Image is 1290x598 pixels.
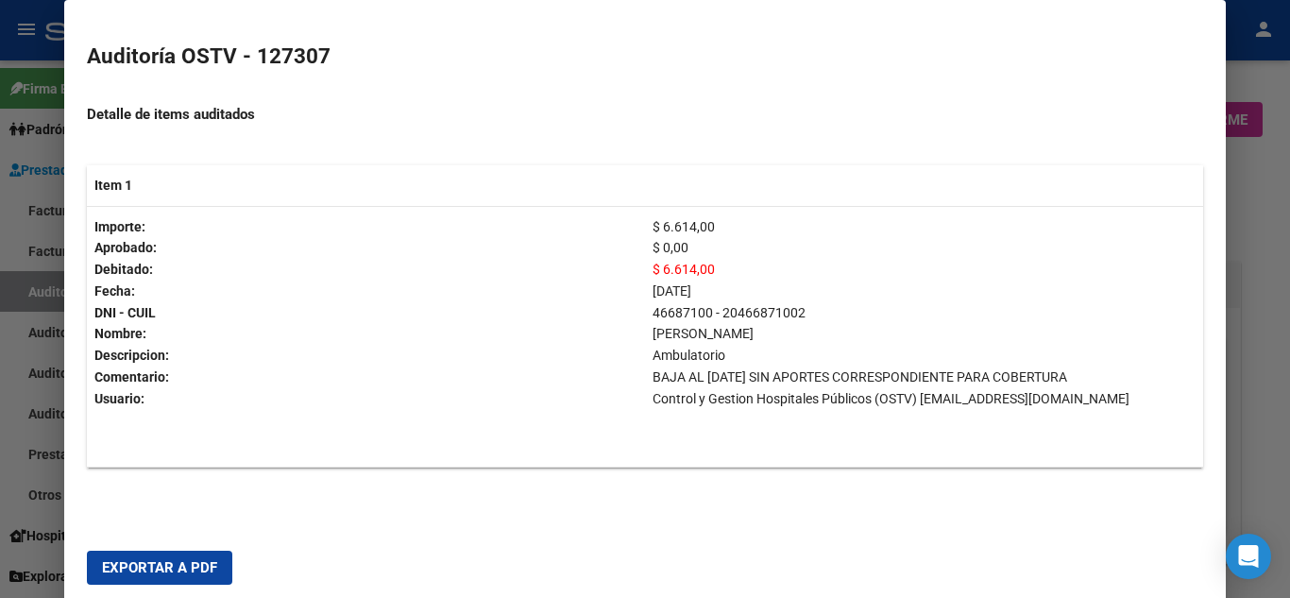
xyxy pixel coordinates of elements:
[94,178,132,193] strong: Item 1
[653,237,1196,259] p: $ 0,00
[94,216,637,238] p: Importe:
[1226,534,1271,579] div: Open Intercom Messenger
[94,259,637,281] p: Debitado:
[87,41,1202,73] h2: Auditoría OSTV - 127307
[653,262,715,277] span: $ 6.614,00
[94,281,637,302] p: Fecha:
[653,302,1196,346] p: 46687100 - 20466871002 [PERSON_NAME]
[653,367,1196,388] p: BAJA AL [DATE] SIN APORTES CORRESPONDIENTE PARA COBERTURA
[653,388,1196,410] p: Control y Gestion Hospitales Públicos (OSTV) [EMAIL_ADDRESS][DOMAIN_NAME]
[94,237,637,259] p: Aprobado:
[653,281,1196,302] p: [DATE]
[94,302,637,346] p: DNI - CUIL Nombre:
[87,104,1202,126] h4: Detalle de items auditados
[653,345,1196,367] p: Ambulatorio
[87,551,232,585] button: Exportar a PDF
[94,388,637,410] p: Usuario:
[94,345,637,367] p: Descripcion:
[94,367,637,388] p: Comentario:
[653,216,1196,238] p: $ 6.614,00
[102,559,217,576] span: Exportar a PDF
